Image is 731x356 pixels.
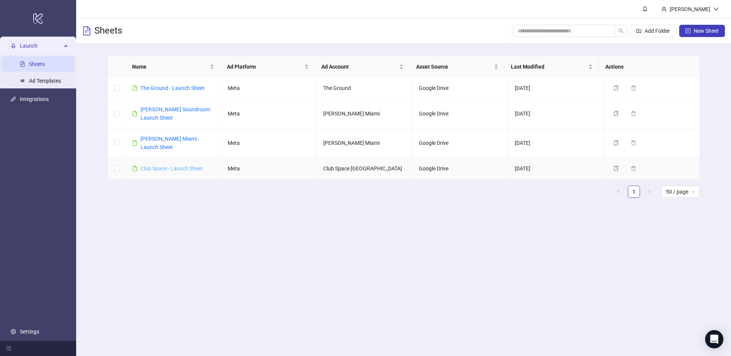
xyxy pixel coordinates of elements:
[613,166,619,171] span: copy
[631,111,636,116] span: delete
[132,85,137,91] span: file
[616,189,621,194] span: left
[221,56,316,77] th: Ad Platform
[416,63,492,71] span: Asset Source
[647,189,651,194] span: right
[509,158,604,180] td: [DATE]
[613,85,619,91] span: copy
[661,6,667,12] span: user
[413,99,508,128] td: Google Drive
[661,186,700,198] div: Page Size
[667,5,713,13] div: [PERSON_NAME]
[643,186,655,198] button: right
[222,99,317,128] td: Meta
[317,128,413,158] td: [PERSON_NAME] Miami
[6,346,11,351] span: menu-fold
[713,6,719,12] span: down
[20,329,39,335] a: Settings
[140,85,204,91] a: The Ground - Launch Sheet
[613,186,625,198] li: Previous Page
[321,63,397,71] span: Ad Account
[618,28,624,34] span: search
[94,25,122,37] h3: Sheets
[685,28,691,34] span: plus-square
[642,6,648,11] span: bell
[317,99,413,128] td: [PERSON_NAME] Miami
[227,63,303,71] span: Ad Platform
[20,38,62,53] span: Launch
[679,25,725,37] button: New Sheet
[613,140,619,146] span: copy
[509,77,604,99] td: [DATE]
[628,186,640,197] a: 1
[132,63,208,71] span: Name
[631,140,636,146] span: delete
[628,186,640,198] li: 1
[413,128,508,158] td: Google Drive
[317,77,413,99] td: The Ground
[613,186,625,198] button: left
[82,26,91,35] span: file-text
[630,25,676,37] button: Add Folder
[413,158,508,180] td: Google Drive
[636,28,642,34] span: folder-add
[413,77,508,99] td: Google Drive
[11,43,16,48] span: rocket
[509,99,604,128] td: [DATE]
[705,330,723,348] div: Open Intercom Messenger
[410,56,505,77] th: Asset Source
[222,77,317,99] td: Meta
[613,111,619,116] span: copy
[140,165,203,172] a: Club Space - Launch Sheet
[315,56,410,77] th: Ad Account
[631,166,636,171] span: delete
[645,28,670,34] span: Add Folder
[29,78,61,84] a: Ad Templates
[222,158,317,180] td: Meta
[140,106,210,121] a: [PERSON_NAME] Soundroom Launch Sheet
[505,56,600,77] th: Last Modified
[317,158,413,180] td: Club Space [GEOGRAPHIC_DATA]
[509,128,604,158] td: [DATE]
[20,96,49,102] a: Integrations
[631,85,636,91] span: delete
[132,140,137,146] span: file
[666,186,695,197] span: 50 / page
[694,28,719,34] span: New Sheet
[132,166,137,171] span: file
[29,61,45,67] a: Sheets
[511,63,587,71] span: Last Modified
[599,56,694,77] th: Actions
[643,186,655,198] li: Next Page
[132,111,137,116] span: file
[222,128,317,158] td: Meta
[126,56,221,77] th: Name
[140,136,200,150] a: [PERSON_NAME] Miami - Launch Sheet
